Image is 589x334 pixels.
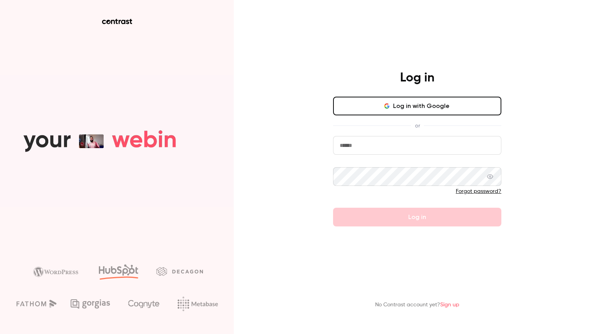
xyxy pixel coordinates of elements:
[156,267,203,276] img: decagon
[440,302,459,307] a: Sign up
[333,97,501,115] button: Log in with Google
[411,122,424,130] span: or
[400,70,434,86] h4: Log in
[375,301,459,309] p: No Contrast account yet?
[456,189,501,194] a: Forgot password?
